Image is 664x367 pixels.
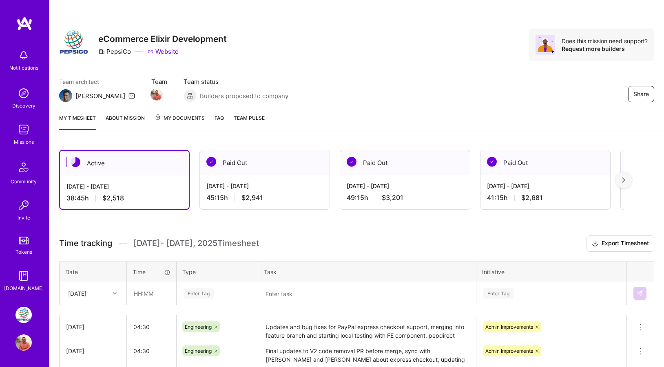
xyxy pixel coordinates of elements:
[206,193,323,202] div: 45:15 h
[184,77,288,86] span: Team status
[13,307,34,323] a: PepsiCo: eCommerce Elixir Development
[587,235,654,252] button: Export Timesheet
[75,92,125,100] div: [PERSON_NAME]
[59,89,72,102] img: Team Architect
[347,157,356,167] img: Paid Out
[66,194,182,202] div: 38:45 h
[633,90,649,98] span: Share
[102,194,124,202] span: $2,518
[12,101,35,110] div: Discovery
[15,121,32,138] img: teamwork
[485,324,533,330] span: Admin Improvements
[15,248,32,256] div: Tokens
[206,157,216,167] img: Paid Out
[128,92,135,99] i: icon Mail
[259,340,475,363] textarea: Final updates to V2 code removal PR before merge, sync with [PERSON_NAME] and [PERSON_NAME] about...
[347,182,463,190] div: [DATE] - [DATE]
[206,182,323,190] div: [DATE] - [DATE]
[155,114,205,123] span: My Documents
[19,237,29,244] img: tokens
[98,47,131,56] div: PepsiCo
[340,150,470,175] div: Paid Out
[234,114,265,130] a: Team Pulse
[133,268,170,276] div: Time
[68,289,86,298] div: [DATE]
[71,157,80,167] img: Active
[592,240,598,248] i: icon Download
[15,85,32,101] img: discovery
[66,347,120,355] div: [DATE]
[215,114,224,130] a: FAQ
[637,290,643,297] img: Submit
[487,182,604,190] div: [DATE] - [DATE]
[15,307,32,323] img: PepsiCo: eCommerce Elixir Development
[127,316,176,338] input: HH:MM
[521,193,543,202] span: $2,681
[259,316,475,338] textarea: Updates and bug fixes for PayPal express checkout support, merging into feature branch and starti...
[113,291,117,295] i: icon Chevron
[59,29,89,58] img: Company Logo
[16,16,33,31] img: logo
[106,114,145,130] a: About Mission
[200,92,288,100] span: Builders proposed to company
[151,77,167,86] span: Team
[562,45,648,53] div: Request more builders
[98,48,105,55] i: icon CompanyGray
[147,47,179,56] a: Website
[480,150,610,175] div: Paid Out
[185,348,212,354] span: Engineering
[177,262,258,282] th: Type
[59,114,96,130] a: My timesheet
[15,268,32,284] img: guide book
[155,114,205,130] a: My Documents
[487,157,497,167] img: Paid Out
[536,35,555,55] img: Avatar
[200,150,330,175] div: Paid Out
[133,238,259,248] span: [DATE] - [DATE] , 2025 Timesheet
[14,158,33,177] img: Community
[18,213,30,222] div: Invite
[483,287,513,300] div: Enter Tag
[59,238,112,248] span: Time tracking
[127,340,176,362] input: HH:MM
[127,283,176,304] input: HH:MM
[66,182,182,191] div: [DATE] - [DATE]
[628,86,654,102] button: Share
[60,262,127,282] th: Date
[382,193,403,202] span: $3,201
[241,193,263,202] span: $2,941
[184,287,214,300] div: Enter Tag
[9,64,38,72] div: Notifications
[487,193,604,202] div: 41:15 h
[234,115,265,121] span: Team Pulse
[11,177,37,186] div: Community
[14,138,34,146] div: Missions
[13,334,34,351] a: User Avatar
[258,262,476,282] th: Task
[185,324,212,330] span: Engineering
[485,348,533,354] span: Admin Improvements
[482,268,621,276] div: Initiative
[66,323,120,331] div: [DATE]
[4,284,44,292] div: [DOMAIN_NAME]
[622,177,625,183] img: right
[15,334,32,351] img: User Avatar
[98,34,227,44] h3: eCommerce Elixir Development
[562,37,648,45] div: Does this mission need support?
[15,47,32,64] img: bell
[59,77,135,86] span: Team architect
[151,88,162,101] a: Team Member Avatar
[347,193,463,202] div: 49:15 h
[60,151,189,176] div: Active
[184,89,197,102] img: Builders proposed to company
[151,88,163,101] img: Team Member Avatar
[15,197,32,213] img: Invite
